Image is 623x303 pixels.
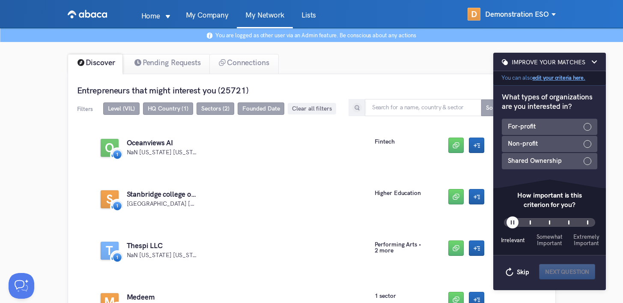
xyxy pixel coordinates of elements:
[505,264,529,279] div: Skip
[507,216,519,228] div: slider between 1 and 5
[177,12,237,28] a: My Company
[375,190,421,197] div: higher education
[591,59,597,65] img: Icon - arrow--down-grey
[134,59,141,66] img: Icon - icon-pending
[77,105,93,112] span: Filters
[197,102,234,115] span: Sectors (2)
[537,234,563,246] span: Somewhat Important
[209,54,279,74] div: Connections
[103,102,140,115] span: Level (VIL)
[508,121,581,132] span: For-profit
[148,105,188,112] span: HQ Country (1)
[375,293,396,300] div: 1 sector
[292,105,331,112] span: Clear all filters
[111,250,124,263] img: Icon - level-graph/1
[9,273,34,299] iframe: Help Scout Beacon - Open
[485,10,555,18] span: Demonstration ESO
[533,74,585,81] a: edit your criteria here.
[375,138,395,146] div: fintech
[448,138,464,153] button: Icon - connect
[133,10,169,22] p: Home
[469,138,484,153] button: Icon - icon-add-to-list
[143,102,193,115] span: HQ Country (1)
[512,59,585,66] h3: Improve your matches
[219,59,226,66] img: Icon - icon-connected
[111,199,124,212] img: Icon - level-graph/1
[352,102,362,113] img: Icon - magnifier
[508,138,581,149] span: Non-profit
[101,190,119,208] span: S
[242,105,280,112] span: Founded Date
[469,240,484,256] button: Icon - icon-add-to-list
[375,241,430,249] div: performing arts •
[468,8,480,21] span: D
[501,74,606,81] p: You can also
[468,3,555,25] div: DDemonstration ESO
[448,189,464,204] button: Icon - connect
[238,102,285,115] span: Founded Date
[77,85,545,96] h3: Entrepreneurs that might interest you (25721)
[237,12,293,28] a: My Network
[108,105,135,112] span: Level (VIL)
[215,32,416,39] p: You are logged as other user via an Admin feature. Be conscious about any actions
[505,267,514,276] img: Icon - skip
[68,54,123,74] div: Discover
[122,54,211,74] div: Pending Requests
[111,147,124,160] img: Icon - level-graph/1
[486,104,541,111] span: Sort By (Latest First)
[502,119,597,169] div: radio-group
[78,59,84,66] img: Icon - icon-discover
[448,240,464,256] button: Icon - connect
[68,7,107,21] img: VIRAL Logo
[293,12,325,28] a: Lists
[508,156,581,166] span: Shared Ownership
[375,247,393,255] div: 2 more
[469,189,484,204] button: Icon - icon-add-to-list
[201,105,230,112] span: Sectors (2)
[365,99,481,116] input: Search for a name, country & sector
[101,139,119,157] span: O
[101,242,119,260] span: T
[502,92,597,111] h4: What types of organizations are you interested in?
[500,237,526,243] span: Irrelevant
[573,234,599,246] span: Extremely Important
[502,59,508,65] img: Icon - matching--white
[500,190,599,209] h5: How important is this criterion for you?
